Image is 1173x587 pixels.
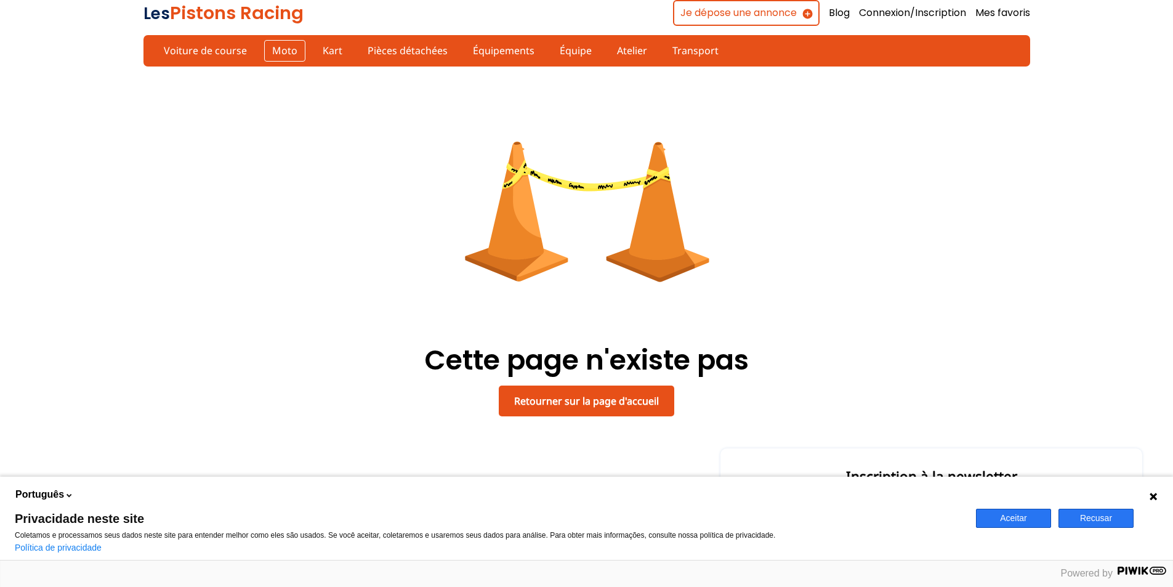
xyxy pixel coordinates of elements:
a: Équipements [465,40,542,61]
p: Coletamos e processamos seus dados neste site para entender melhor como eles são usados. Se você ... [15,531,961,540]
button: Recusar [1058,509,1134,528]
a: Blog [829,6,850,20]
a: Moto [264,40,305,61]
a: Pièces détachées [360,40,456,61]
img: Page non trouvé [464,79,710,325]
span: Powered by [1061,568,1113,578]
a: Atelier [609,40,655,61]
a: LesPistons Racing [143,1,304,25]
a: Connexion/Inscription [859,6,966,20]
a: Équipe [552,40,600,61]
span: Privacidade neste site [15,512,961,525]
p: Inscription à la newsletter [751,467,1111,486]
a: Transport [664,40,727,61]
span: Les [143,2,170,25]
a: Mes favoris [975,6,1030,20]
a: Voiture de course [156,40,255,61]
a: Kart [315,40,350,61]
a: Retourner sur la page d'accueil [499,386,674,416]
span: Português [15,488,64,501]
button: Aceitar [976,509,1051,528]
a: Política de privacidade [15,543,102,553]
h1: Cette page n'existe pas [143,346,1030,375]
